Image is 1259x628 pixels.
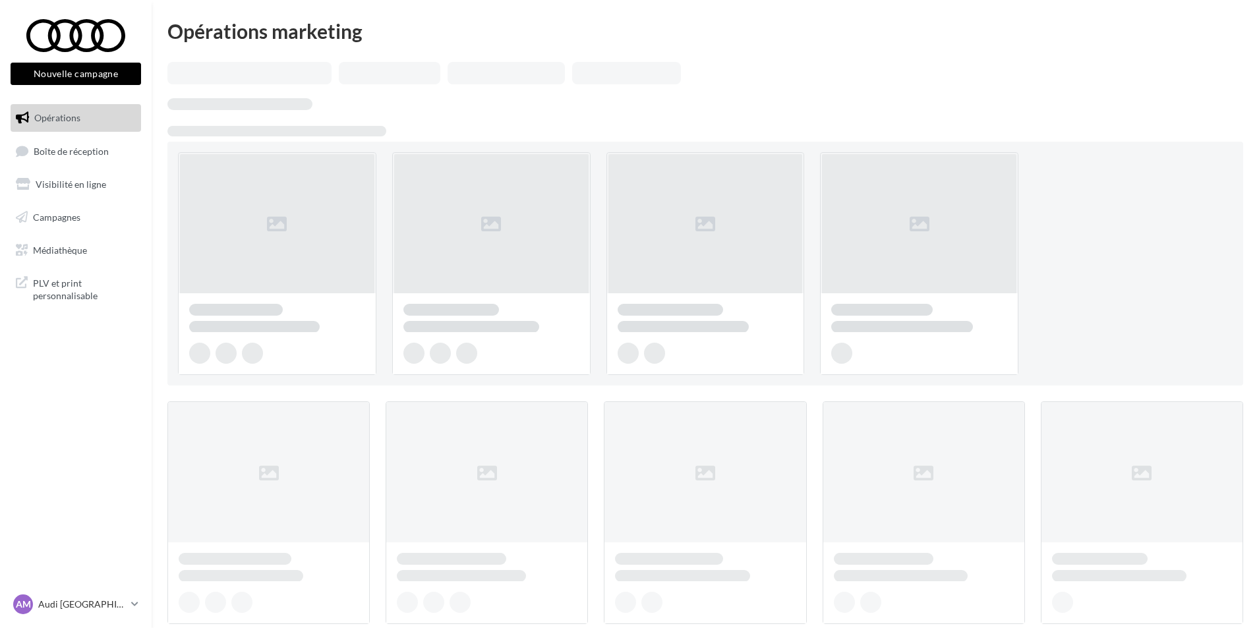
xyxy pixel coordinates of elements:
a: Visibilité en ligne [8,171,144,198]
span: Campagnes [33,212,80,223]
p: Audi [GEOGRAPHIC_DATA] [38,598,126,611]
a: Boîte de réception [8,137,144,165]
span: PLV et print personnalisable [33,274,136,302]
a: AM Audi [GEOGRAPHIC_DATA] [11,592,141,617]
span: Médiathèque [33,244,87,255]
span: Boîte de réception [34,145,109,156]
a: PLV et print personnalisable [8,269,144,308]
button: Nouvelle campagne [11,63,141,85]
span: Opérations [34,112,80,123]
a: Opérations [8,104,144,132]
div: Opérations marketing [167,21,1243,41]
span: Visibilité en ligne [36,179,106,190]
a: Médiathèque [8,237,144,264]
a: Campagnes [8,204,144,231]
span: AM [16,598,31,611]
